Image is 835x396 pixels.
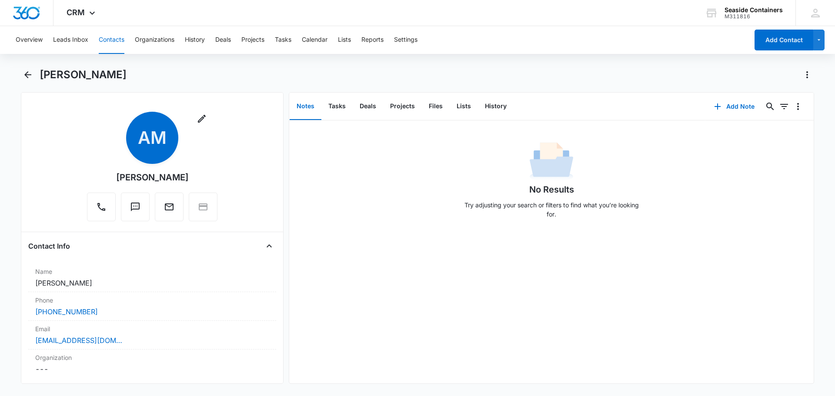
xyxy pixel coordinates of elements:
button: Call [87,193,116,221]
label: Phone [35,296,269,305]
button: Overflow Menu [791,100,805,113]
div: [PERSON_NAME] [116,171,189,184]
button: Settings [394,26,417,54]
span: AM [126,112,178,164]
button: Contacts [99,26,124,54]
button: Projects [241,26,264,54]
button: Notes [290,93,321,120]
button: Actions [800,68,814,82]
a: Call [87,206,116,213]
a: [PHONE_NUMBER] [35,306,98,317]
button: Lists [338,26,351,54]
button: Back [21,68,34,82]
div: account name [725,7,783,13]
button: History [185,26,205,54]
label: Name [35,267,269,276]
button: Files [422,93,450,120]
dd: --- [35,364,269,374]
button: Email [155,193,184,221]
h4: Contact Info [28,241,70,251]
button: Lists [450,93,478,120]
h1: No Results [529,183,574,196]
button: Organizations [135,26,174,54]
a: Email [155,206,184,213]
label: Organization [35,353,269,362]
img: No Data [530,140,573,183]
button: Tasks [321,93,353,120]
button: Reports [361,26,384,54]
a: [EMAIL_ADDRESS][DOMAIN_NAME] [35,335,122,346]
p: Try adjusting your search or filters to find what you’re looking for. [460,200,643,219]
button: Add Contact [755,30,813,50]
label: Address [35,381,269,390]
div: account id [725,13,783,20]
button: Deals [215,26,231,54]
span: CRM [67,8,85,17]
button: Deals [353,93,383,120]
button: Leads Inbox [53,26,88,54]
div: Name[PERSON_NAME] [28,263,276,292]
div: Phone[PHONE_NUMBER] [28,292,276,321]
button: History [478,93,514,120]
div: Email[EMAIL_ADDRESS][DOMAIN_NAME] [28,321,276,349]
dd: [PERSON_NAME] [35,278,269,288]
button: Close [262,239,276,253]
button: Add Note [705,96,763,117]
button: Text [121,193,150,221]
button: Overview [16,26,43,54]
label: Email [35,324,269,333]
button: Filters [777,100,791,113]
button: Search... [763,100,777,113]
button: Calendar [302,26,327,54]
div: Organization--- [28,349,276,378]
button: Projects [383,93,422,120]
button: Tasks [275,26,291,54]
a: Text [121,206,150,213]
h1: [PERSON_NAME] [40,68,127,81]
